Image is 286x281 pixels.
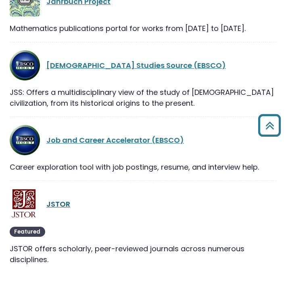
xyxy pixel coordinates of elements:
a: [DEMOGRAPHIC_DATA] Studies Source (EBSCO) [46,60,226,70]
div: Career exploration tool with job postings, resume, and interview help. [10,162,276,172]
div: JSS: Offers a multidisciplinary view of the study of [DEMOGRAPHIC_DATA] civilization, from its hi... [10,87,276,109]
a: Back to Top [255,118,284,133]
div: JSTOR offers scholarly, peer-reviewed journals across numerous disciplines. [10,243,276,265]
span: Featured [10,227,45,237]
div: Mathematics publications portal for works from [DATE] to [DATE]. [10,23,276,34]
a: Job and Career Accelerator (EBSCO) [46,135,184,145]
a: JSTOR [46,199,70,209]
